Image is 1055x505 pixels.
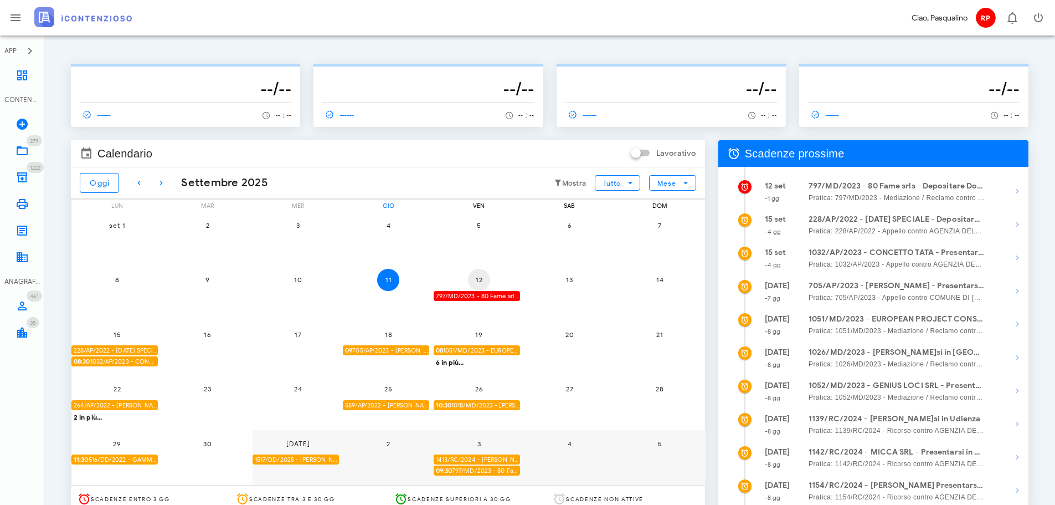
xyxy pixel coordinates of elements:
strong: [DATE] [765,314,790,324]
button: 10 [287,269,309,291]
strong: 08 [436,346,443,354]
span: 13 [558,276,580,284]
button: 4 [377,214,399,236]
span: Oggi [89,178,110,188]
span: 27 [558,385,580,393]
button: Mostra dettagli [1006,280,1028,302]
strong: 797/MD/2023 - 80 Fame srls - Depositare Documenti per Udienza [809,180,985,192]
small: -4 gg [765,261,781,269]
button: 11 [377,269,399,291]
span: 11 [377,276,399,284]
button: 27 [558,378,580,400]
strong: 1154/RC/2024 - [PERSON_NAME] Presentarsi in Udienza [809,480,985,492]
button: RP [972,4,999,31]
span: Distintivo [27,135,42,146]
button: 20 [558,323,580,345]
button: set 1 [106,214,128,236]
button: Mostra dettagli [1006,313,1028,335]
strong: 15 set [765,215,786,224]
button: 4 [558,432,580,455]
small: -8 gg [765,394,781,402]
span: 15 [106,330,128,339]
label: Lavorativo [656,148,696,159]
span: set 1 [106,221,128,229]
div: 559/AP/2022 - [PERSON_NAME] - Depositare Documenti per Udienza [343,400,429,411]
span: 797/MD/2023 - 80 Fame srls - Presentarsi in Udienza [436,466,520,476]
button: Mostra dettagli [1006,346,1028,369]
div: 1413/RC/2024 - [PERSON_NAME] - Depositare Documenti per Udienza [434,455,520,465]
button: 14 [649,269,671,291]
button: 13 [558,269,580,291]
span: Pratica: 797/MD/2023 - Mediazione / Reclamo contro AGENZIA DELLE ENTRATE - RISCOSSIONE (Udienza) [809,192,985,203]
strong: 12 set [765,181,786,191]
span: 29 [106,440,128,448]
button: Mostra dettagli [1006,446,1028,468]
button: 5 [468,214,490,236]
span: Calendario [97,145,152,162]
span: Scadenze superiori a 30 gg [408,496,511,503]
button: 21 [649,323,671,345]
div: ven [434,200,524,212]
div: 264/AP/2022 - [PERSON_NAME] - Depositare Documenti per Udienza [71,400,158,411]
span: ------ [565,110,598,120]
span: Distintivo [27,162,44,173]
div: 228/AP/2022 - [DATE] SPECIALE - Depositare Documenti per Udienza [71,345,158,356]
span: 9 [197,276,219,284]
span: 10 [287,276,309,284]
div: dom [614,200,705,212]
span: 12 [468,276,490,284]
button: 12 [468,269,490,291]
span: Pratica: 1154/RC/2024 - Ricorso contro AGENZIA DELLE ENTRATE - RISCOSSIONE (Udienza) [809,492,985,503]
div: sab [524,200,615,212]
small: Mostra [562,179,586,188]
small: -8 gg [765,494,781,502]
span: -- : -- [1003,111,1020,119]
strong: 10:30 [436,401,452,409]
div: 6 in più... [434,356,524,366]
h3: --/-- [808,78,1020,100]
strong: 1139/RC/2024 - [PERSON_NAME]si in Udienza [809,413,985,425]
small: -8 gg [765,361,781,369]
a: ------ [565,107,602,123]
strong: [DATE] [765,447,790,457]
span: 7 [649,221,671,229]
strong: 1142/RC/2024 - MICCA SRL - Presentarsi in Udienza [809,446,985,458]
strong: 09:30 [436,467,452,475]
strong: 11:30 [74,456,89,463]
span: 6 [558,221,580,229]
span: Pratica: 705/AP/2023 - Appello contro COMUNE DI [GEOGRAPHIC_DATA] (Udienza) [809,292,985,303]
a: ------ [80,107,116,123]
button: Mostra dettagli [1006,413,1028,435]
button: 8 [106,269,128,291]
span: 2 [377,440,399,448]
strong: 08:30 [74,358,90,365]
button: Mostra dettagli [1006,180,1028,202]
h3: --/-- [322,78,534,100]
span: 8 [106,276,128,284]
img: logo-text-2x.png [34,7,132,27]
h3: --/-- [565,78,777,100]
span: -- : -- [761,111,777,119]
small: -8 gg [765,328,781,335]
span: 16 [197,330,219,339]
span: Scadenze prossime [745,145,845,162]
small: -1 gg [765,195,780,202]
a: ------ [808,107,845,123]
button: 2 [197,214,219,236]
p: -------------- [565,69,777,78]
button: 5 [649,432,671,455]
button: 9 [197,269,219,291]
span: 3 [287,221,309,229]
a: ------ [322,107,359,123]
strong: 1026/MD/2023 - [PERSON_NAME]si in [GEOGRAPHIC_DATA] [809,346,985,359]
small: -4 gg [765,228,781,236]
span: 5 [649,440,671,448]
button: 16 [197,323,219,345]
button: Mese [649,175,696,191]
strong: 228/AP/2022 - [DATE] SPECIALE - Depositare Documenti per Udienza [809,213,985,226]
span: 21 [649,330,671,339]
button: 25 [377,378,399,400]
span: 35 [30,319,36,327]
strong: 15 set [765,248,786,257]
span: Tutto [603,179,621,187]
